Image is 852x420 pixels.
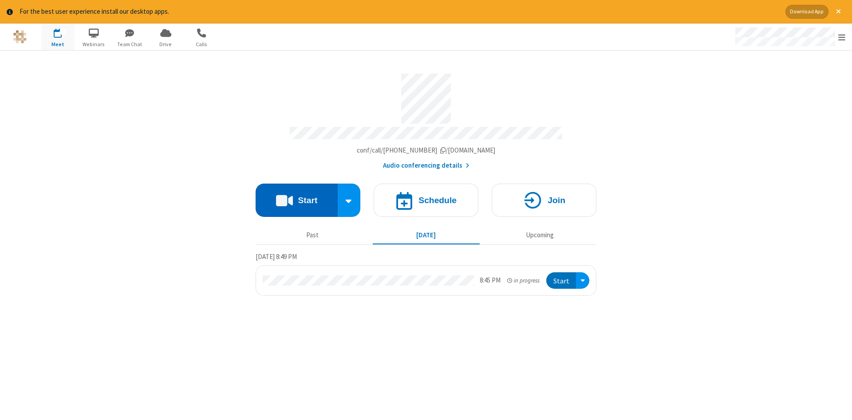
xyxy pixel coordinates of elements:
[13,30,27,43] img: QA Selenium DO NOT DELETE OR CHANGE
[383,161,469,171] button: Audio conferencing details
[727,24,852,50] div: Open menu
[486,227,593,244] button: Upcoming
[113,40,146,48] span: Team Chat
[548,196,565,204] h4: Join
[20,7,779,17] div: For the best user experience install our desktop apps.
[492,184,596,217] button: Join
[256,67,596,170] section: Account details
[185,40,218,48] span: Calls
[546,272,576,289] button: Start
[259,227,366,244] button: Past
[298,196,317,204] h4: Start
[77,40,110,48] span: Webinars
[374,184,478,217] button: Schedule
[256,251,596,296] section: Today's Meetings
[338,184,361,217] div: Start conference options
[256,184,338,217] button: Start
[480,275,501,286] div: 8:45 PM
[832,5,845,19] button: Close alert
[41,40,75,48] span: Meet
[418,196,457,204] h4: Schedule
[357,146,496,154] span: Copy my meeting room link
[60,28,66,35] div: 1
[373,227,480,244] button: [DATE]
[149,40,182,48] span: Drive
[785,5,828,19] button: Download App
[357,145,496,156] button: Copy my meeting room linkCopy my meeting room link
[3,24,36,50] button: Logo
[256,252,297,261] span: [DATE] 8:49 PM
[507,276,540,285] em: in progress
[576,272,589,289] div: Open menu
